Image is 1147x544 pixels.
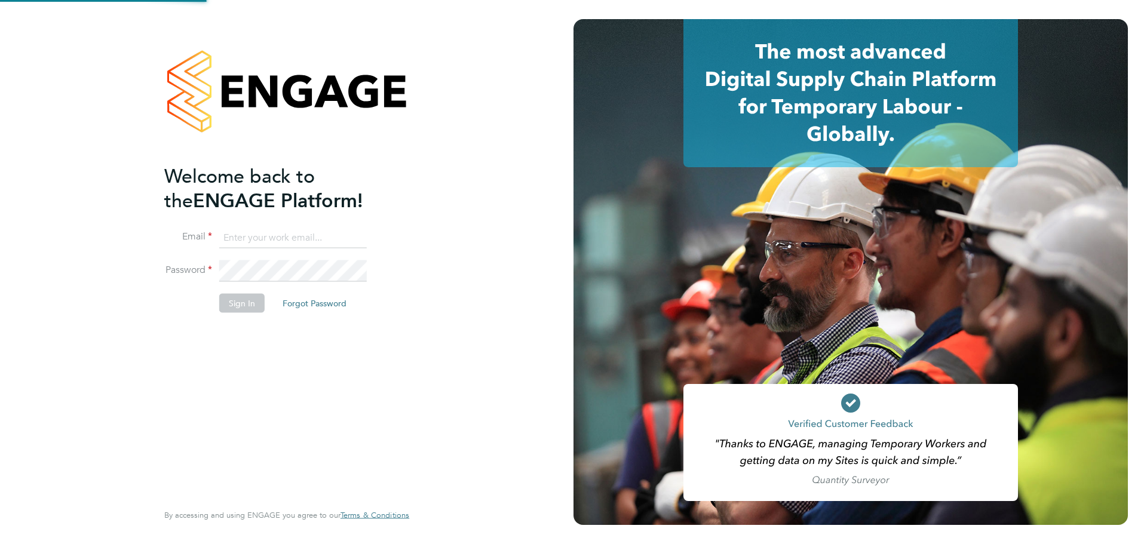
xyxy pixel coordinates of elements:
span: By accessing and using ENGAGE you agree to our [164,510,409,520]
a: Terms & Conditions [341,511,409,520]
label: Password [164,264,212,276]
span: Welcome back to the [164,164,315,212]
h2: ENGAGE Platform! [164,164,397,213]
input: Enter your work email... [219,227,367,248]
button: Sign In [219,294,265,313]
label: Email [164,230,212,243]
button: Forgot Password [273,294,356,313]
span: Terms & Conditions [341,510,409,520]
